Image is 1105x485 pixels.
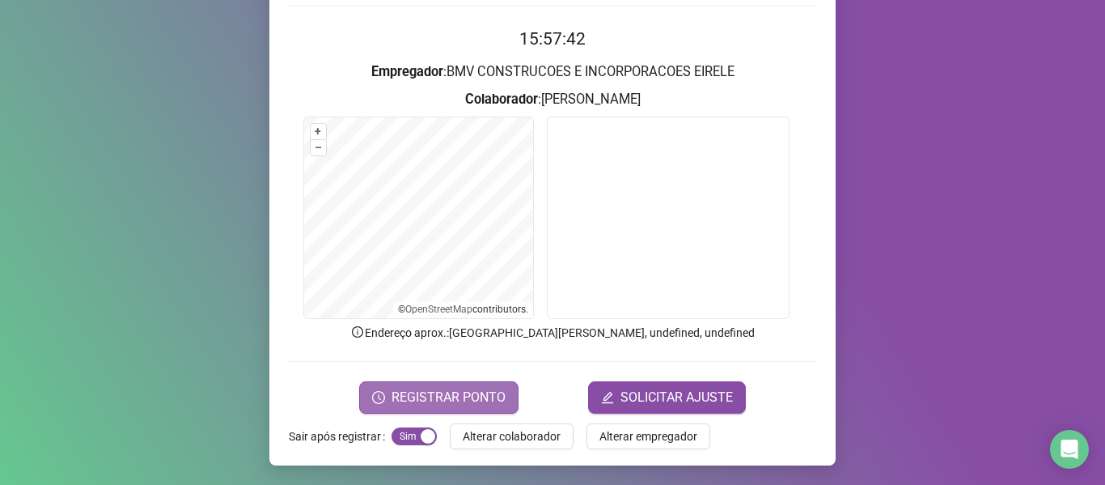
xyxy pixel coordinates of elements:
strong: Colaborador [465,91,538,107]
span: REGISTRAR PONTO [392,388,506,407]
h3: : BMV CONSTRUCOES E INCORPORACOES EIRELE [289,62,816,83]
button: – [311,140,326,155]
span: Alterar colaborador [463,428,561,445]
li: © contributors. [398,304,528,315]
button: Alterar colaborador [450,423,574,449]
span: info-circle [350,325,365,339]
span: clock-circle [372,391,385,404]
button: Alterar empregador [586,423,710,449]
div: Open Intercom Messenger [1050,430,1089,469]
time: 15:57:42 [519,29,586,49]
span: Alterar empregador [599,428,697,445]
button: REGISTRAR PONTO [359,381,519,414]
span: SOLICITAR AJUSTE [620,388,733,407]
a: OpenStreetMap [405,304,472,315]
button: + [311,124,326,139]
label: Sair após registrar [289,423,392,449]
p: Endereço aprox. : [GEOGRAPHIC_DATA][PERSON_NAME], undefined, undefined [289,324,816,342]
span: edit [601,391,614,404]
strong: Empregador [371,64,443,79]
button: editSOLICITAR AJUSTE [588,381,746,414]
h3: : [PERSON_NAME] [289,89,816,110]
